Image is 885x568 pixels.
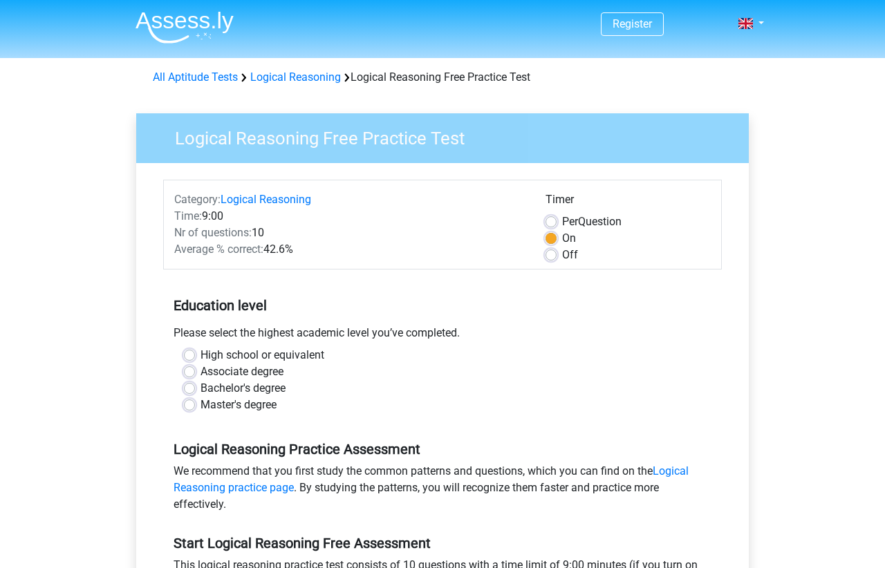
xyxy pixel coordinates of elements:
div: 9:00 [164,208,535,225]
label: Associate degree [201,363,283,380]
div: Logical Reasoning Free Practice Test [147,69,738,86]
label: Question [562,214,622,230]
div: Please select the highest academic level you’ve completed. [163,325,722,347]
span: Nr of questions: [174,226,252,239]
label: Off [562,247,578,263]
label: On [562,230,576,247]
span: Per [562,215,578,228]
a: Register [613,17,652,30]
a: Logical Reasoning [250,70,341,84]
div: We recommend that you first study the common patterns and questions, which you can find on the . ... [163,463,722,518]
div: Timer [546,191,711,214]
span: Category: [174,193,221,206]
a: All Aptitude Tests [153,70,238,84]
h5: Start Logical Reasoning Free Assessment [174,535,711,551]
div: 42.6% [164,241,535,258]
h5: Logical Reasoning Practice Assessment [174,441,711,457]
label: Master's degree [201,397,277,413]
div: 10 [164,225,535,241]
label: Bachelor's degree [201,380,286,397]
span: Time: [174,209,202,223]
h5: Education level [174,292,711,319]
label: High school or equivalent [201,347,324,363]
a: Logical Reasoning [221,193,311,206]
span: Average % correct: [174,243,263,256]
h3: Logical Reasoning Free Practice Test [158,122,738,149]
img: Assessly [136,11,234,44]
